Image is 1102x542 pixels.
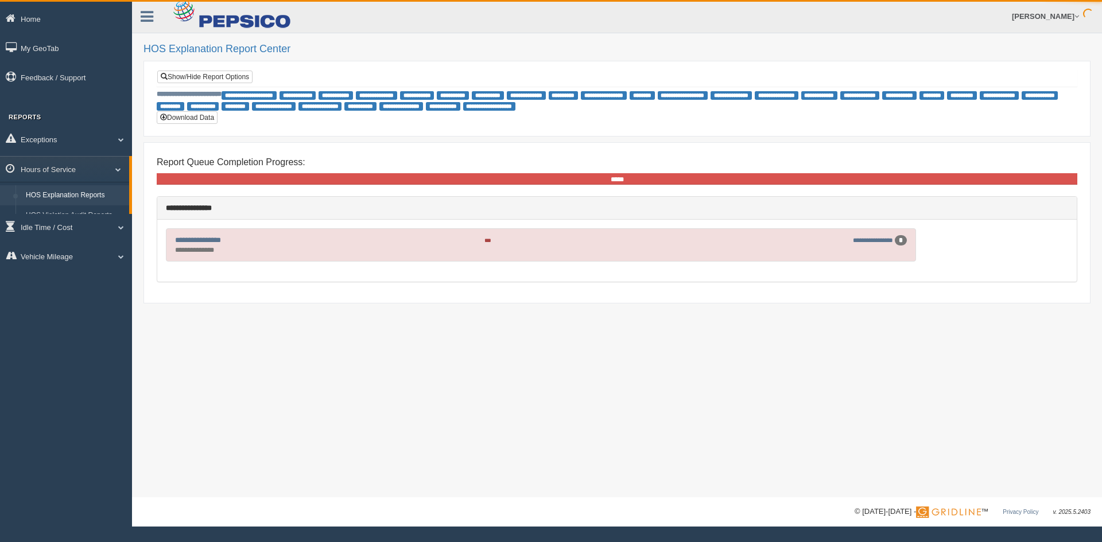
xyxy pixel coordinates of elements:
[157,111,218,124] button: Download Data
[21,205,129,226] a: HOS Violation Audit Reports
[1053,509,1091,515] span: v. 2025.5.2403
[157,157,1077,167] h4: Report Queue Completion Progress:
[157,71,253,83] a: Show/Hide Report Options
[21,185,129,206] a: HOS Explanation Reports
[916,506,981,518] img: Gridline
[855,506,1091,518] div: © [DATE]-[DATE] - ™
[143,44,1091,55] h2: HOS Explanation Report Center
[1003,509,1038,515] a: Privacy Policy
